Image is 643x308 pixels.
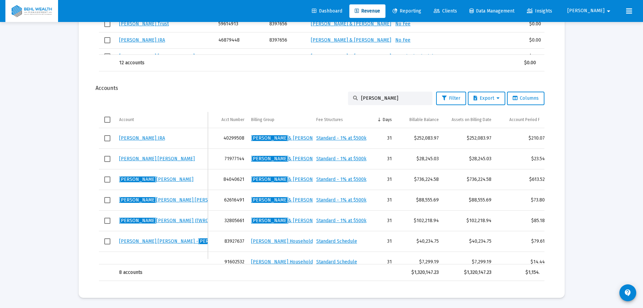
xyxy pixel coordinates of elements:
[119,176,156,182] span: [PERSON_NAME]
[208,149,248,169] td: 71977144
[442,231,495,252] td: $40,234.75
[399,135,439,142] div: $252,083.97
[409,117,439,122] div: Billable Balance
[567,8,605,14] span: [PERSON_NAME]
[251,197,288,203] span: [PERSON_NAME]
[221,117,244,122] div: Acct Number
[498,238,545,245] div: $79.61
[104,156,110,162] div: Select row
[251,197,330,203] a: [PERSON_NAME]& [PERSON_NAME]
[395,112,442,128] td: Column Billable Balance
[251,218,288,223] span: [PERSON_NAME]
[119,238,246,244] a: [PERSON_NAME] [PERSON_NAME] -[PERSON_NAME]Trust
[208,169,248,190] td: 84040621
[311,37,391,43] a: [PERSON_NAME] & [PERSON_NAME]
[498,135,545,142] div: $210.07
[316,156,367,162] a: Standard - 1% at $500k
[442,95,460,101] span: Filter
[349,4,385,18] a: Revenue
[208,128,248,149] td: 40299508
[311,21,391,27] a: [PERSON_NAME] & [PERSON_NAME]
[442,112,495,128] td: Column Assets on Billing Date
[119,21,169,27] a: [PERSON_NAME] Trust
[399,259,439,265] div: $7,299.19
[399,269,439,276] div: $1,320,147.23
[119,53,195,59] a: [PERSON_NAME] [PERSON_NAME]
[442,169,495,190] td: $736,224.58
[498,217,545,224] div: $85.18
[248,112,313,128] td: Column Billing Group
[104,117,110,123] div: Select all
[509,117,545,122] div: Account Period Fee
[624,289,632,297] mat-icon: contact_support
[399,176,439,183] div: $736,224.58
[312,8,342,14] span: Dashboard
[215,16,266,32] td: 59614913
[99,112,544,281] div: Data grid
[521,4,558,18] a: Insights
[399,197,439,204] div: $88,555.69
[208,112,248,128] td: Column Acct Number
[464,4,520,18] a: Data Management
[498,269,545,276] div: $1,154.56
[104,21,110,27] div: Select row
[470,8,514,14] span: Data Management
[96,85,548,92] div: Accounts
[119,37,165,43] a: [PERSON_NAME] IRA
[251,117,274,122] div: Billing Group
[119,218,212,223] a: [PERSON_NAME][PERSON_NAME] JTWROS
[383,117,392,122] div: Days
[251,259,313,265] a: [PERSON_NAME] Household
[316,238,357,244] a: Standard Schedule
[119,176,193,182] a: [PERSON_NAME][PERSON_NAME]
[251,135,288,141] span: [PERSON_NAME]
[313,112,373,128] td: Column Fee Structures
[215,32,266,48] td: 46879448
[316,197,367,203] a: Standard - 1% at $500k
[428,4,462,18] a: Clients
[215,48,266,65] td: 37220824
[559,4,621,18] button: [PERSON_NAME]
[251,135,330,141] a: [PERSON_NAME]& [PERSON_NAME]
[208,231,248,252] td: 83927637
[512,21,541,27] div: $0.00
[395,37,410,43] a: No Fee
[266,48,308,65] td: 8397656
[10,4,53,18] img: Dashboard
[104,176,110,183] div: Select row
[373,149,395,169] td: 31
[251,156,330,162] a: [PERSON_NAME]& [PERSON_NAME]
[387,4,427,18] a: Reporting
[251,176,330,182] a: [PERSON_NAME]& [PERSON_NAME]
[373,211,395,231] td: 31
[512,37,541,44] div: $0.00
[508,60,536,66] div: $0.00
[434,8,457,14] span: Clients
[104,135,110,141] div: Select row
[474,95,500,101] span: Export
[119,60,211,66] div: 12 accounts
[498,259,545,265] div: $14.44
[495,112,548,128] td: Column Account Period Fee
[442,211,495,231] td: $102,218.94
[361,95,427,101] input: Search
[316,259,357,265] a: Standard Schedule
[119,156,195,162] a: [PERSON_NAME] [PERSON_NAME]
[198,238,235,244] span: [PERSON_NAME]
[119,218,156,223] span: [PERSON_NAME]
[442,190,495,211] td: $88,555.69
[395,21,410,27] a: No Fee
[498,197,545,204] div: $73.80
[507,92,544,105] button: Columns
[605,4,613,18] mat-icon: arrow_drop_down
[399,217,439,224] div: $102,218.94
[208,211,248,231] td: 32805661
[442,149,495,169] td: $28,245.03
[251,176,288,182] span: [PERSON_NAME]
[373,231,395,252] td: 31
[316,218,367,223] a: Standard - 1% at $500k
[104,238,110,244] div: Select row
[104,37,110,43] div: Select row
[373,190,395,211] td: 31
[104,197,110,203] div: Select row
